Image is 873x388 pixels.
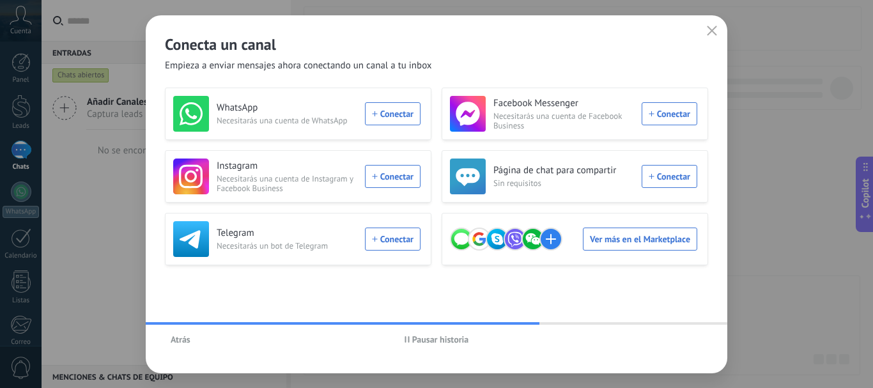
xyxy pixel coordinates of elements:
[493,111,634,130] span: Necesitarás una cuenta de Facebook Business
[493,178,634,188] span: Sin requisitos
[165,59,432,72] span: Empieza a enviar mensajes ahora conectando un canal a tu inbox
[165,330,196,349] button: Atrás
[171,335,190,344] span: Atrás
[217,116,357,125] span: Necesitarás una cuenta de WhatsApp
[217,227,357,240] h3: Telegram
[165,35,708,54] h2: Conecta un canal
[217,160,357,173] h3: Instagram
[217,102,357,114] h3: WhatsApp
[412,335,469,344] span: Pausar historia
[493,164,634,177] h3: Página de chat para compartir
[493,97,634,110] h3: Facebook Messenger
[217,241,357,251] span: Necesitarás un bot de Telegram
[217,174,357,193] span: Necesitarás una cuenta de Instagram y Facebook Business
[399,330,475,349] button: Pausar historia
